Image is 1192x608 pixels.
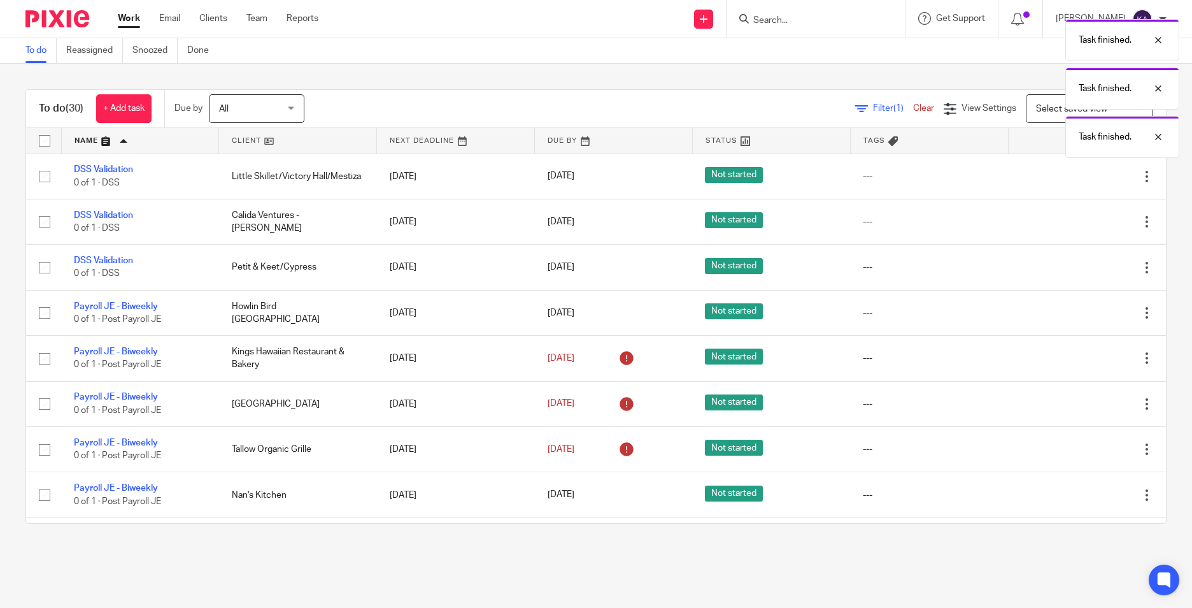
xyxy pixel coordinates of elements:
span: Not started [705,394,763,410]
div: --- [863,261,995,273]
span: Not started [705,486,763,502]
div: --- [863,352,995,365]
td: Kings Hawaiian Restaurant & Bakery [219,336,377,381]
td: [DATE] [377,154,535,199]
a: Email [159,12,180,25]
span: Not started [705,303,763,319]
td: [DATE] [377,381,535,426]
span: [DATE] [548,217,574,226]
span: Not started [705,349,763,365]
a: Payroll JE - Biweekly [74,302,158,311]
div: --- [863,443,995,456]
h1: To do [39,102,83,115]
div: --- [863,398,995,410]
p: Task finished. [1079,82,1132,95]
span: 0 of 1 · Post Payroll JE [74,406,161,415]
span: [DATE] [548,445,574,454]
span: [DATE] [548,400,574,409]
a: To do [25,38,57,63]
span: 0 of 1 · DSS [74,270,120,279]
a: Done [187,38,218,63]
td: [DATE] [377,427,535,472]
a: Team [246,12,267,25]
span: 0 of 1 · Post Payroll JE [74,361,161,370]
td: [DATE] [377,336,535,381]
div: --- [863,215,995,228]
a: Payroll JE - Biweekly [74,438,158,447]
div: --- [863,489,995,502]
a: Payroll JE - Biweekly [74,347,158,356]
td: Howlin Bird [GEOGRAPHIC_DATA] [219,290,377,335]
span: (30) [66,103,83,113]
td: [GEOGRAPHIC_DATA] [219,381,377,426]
td: Petit & Keet/Cypress [219,245,377,290]
a: + Add task [96,94,152,123]
span: [DATE] [548,172,574,181]
a: Work [118,12,140,25]
a: DSS Validation [74,211,133,220]
span: [DATE] [548,263,574,271]
a: Reassigned [66,38,123,63]
td: Calida Ventures - [PERSON_NAME] [219,199,377,244]
a: Payroll JE - Biweekly [74,484,158,493]
p: Task finished. [1079,34,1132,47]
span: 0 of 1 · DSS [74,178,120,187]
p: Due by [174,102,202,115]
span: 0 of 1 · Post Payroll JE [74,451,161,460]
span: 0 of 1 · DSS [74,224,120,233]
td: Nan's Kitchen [219,472,377,518]
td: [DATE] [377,245,535,290]
a: Clients [199,12,227,25]
td: [DATE] [377,518,535,563]
span: 0 of 1 · Post Payroll JE [74,497,161,506]
td: Tallow Organic Grille [219,427,377,472]
a: Snoozed [132,38,178,63]
span: 0 of 1 · Post Payroll JE [74,315,161,324]
span: Not started [705,167,763,183]
span: [DATE] [548,491,574,500]
div: --- [863,170,995,183]
a: DSS Validation [74,256,133,265]
span: [DATE] [548,308,574,317]
span: All [219,105,229,113]
td: [DATE] [377,290,535,335]
p: Task finished. [1079,131,1132,143]
td: Little Skillet/Victory Hall/Mestiza [219,154,377,199]
td: [DATE] [377,472,535,518]
span: [DATE] [548,354,574,363]
a: Reports [287,12,318,25]
td: Further Concepts (FCI) [219,518,377,563]
span: Not started [705,440,763,456]
a: Payroll JE - Biweekly [74,393,158,402]
span: Not started [705,212,763,228]
img: svg%3E [1132,9,1153,29]
img: Pixie [25,10,89,27]
div: --- [863,307,995,319]
a: DSS Validation [74,165,133,174]
td: [DATE] [377,199,535,244]
span: Not started [705,258,763,274]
